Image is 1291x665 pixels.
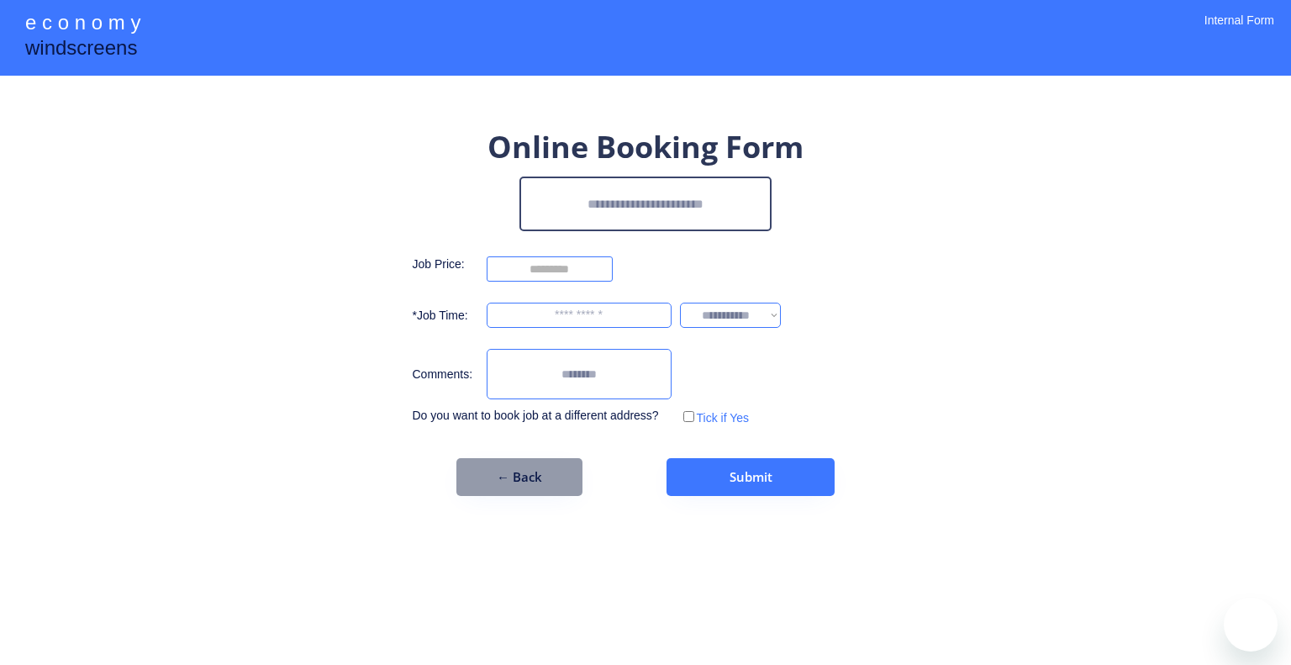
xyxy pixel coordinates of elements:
div: e c o n o m y [25,8,140,40]
label: Tick if Yes [697,411,750,425]
button: Submit [667,458,835,496]
div: Internal Form [1204,13,1274,50]
button: ← Back [456,458,582,496]
iframe: Button to launch messaging window [1224,598,1278,652]
div: Online Booking Form [487,126,804,168]
div: Job Price: [413,256,478,273]
div: *Job Time: [413,308,478,325]
div: Comments: [413,367,478,383]
div: windscreens [25,34,137,66]
div: Do you want to book job at a different address? [413,408,672,425]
